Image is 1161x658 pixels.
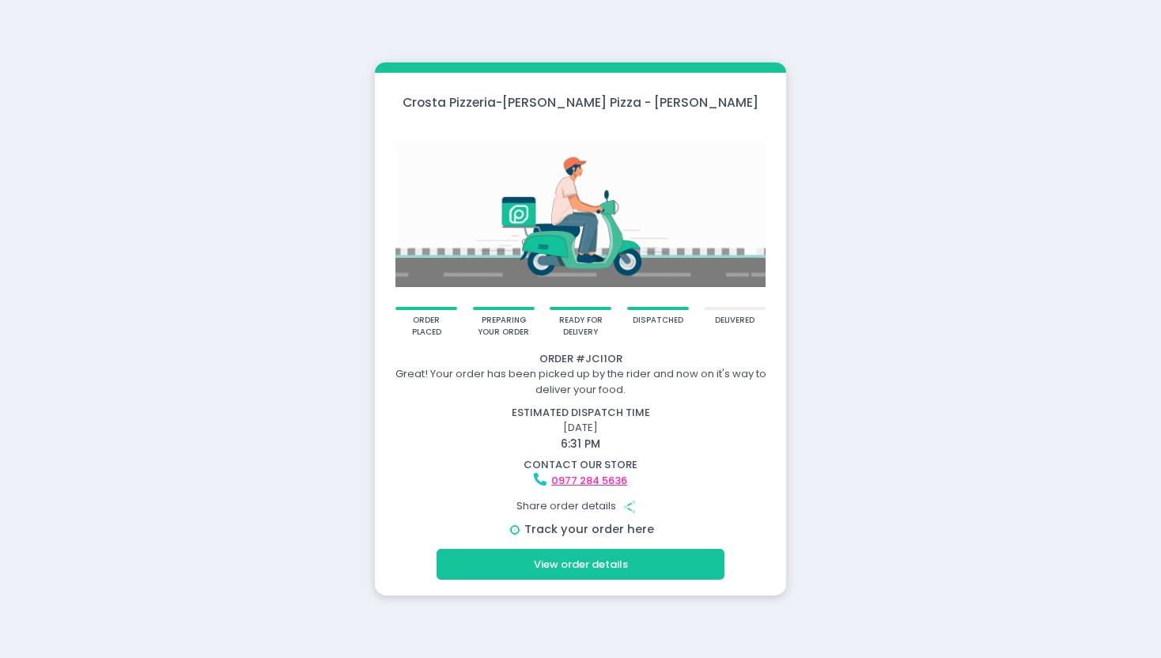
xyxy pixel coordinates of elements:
span: 6:31 PM [561,436,600,452]
div: Order # JCI1OR [377,351,784,367]
div: Great! Your order has been picked up by the rider and now on it's way to deliver your food. [377,366,784,397]
img: talkie [395,123,766,307]
div: estimated dispatch time [377,405,784,421]
a: 0977 284 5636 [551,473,627,488]
div: Share order details [377,491,784,521]
div: dispatched [633,315,683,327]
a: Track your order here [524,521,654,537]
div: [DATE] [368,405,794,452]
div: delivered [715,315,754,327]
div: Crosta Pizzeria - [PERSON_NAME] Pizza - [PERSON_NAME] [375,93,786,112]
div: ready for delivery [555,315,607,338]
button: View order details [437,549,724,579]
div: order placed [401,315,452,338]
div: preparing your order [478,315,529,338]
div: contact our store [377,457,784,473]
